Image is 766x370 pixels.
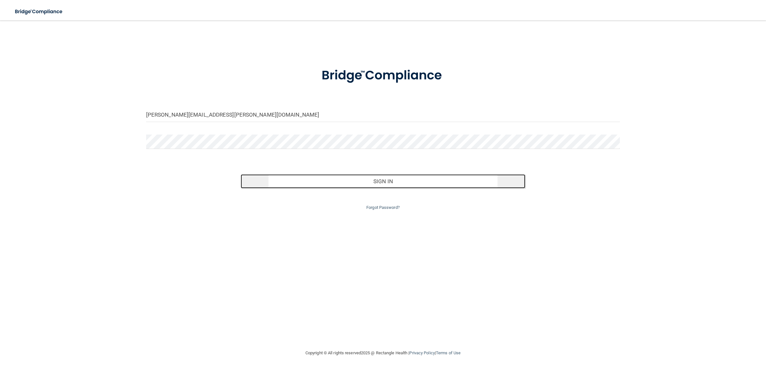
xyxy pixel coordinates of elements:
[241,174,525,188] button: Sign In
[366,205,400,210] a: Forgot Password?
[409,350,435,355] a: Privacy Policy
[266,343,500,363] div: Copyright © All rights reserved 2025 @ Rectangle Health | |
[436,350,461,355] a: Terms of Use
[146,108,620,122] input: Email
[308,59,458,92] img: bridge_compliance_login_screen.278c3ca4.svg
[655,325,758,350] iframe: Drift Widget Chat Controller
[10,5,69,18] img: bridge_compliance_login_screen.278c3ca4.svg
